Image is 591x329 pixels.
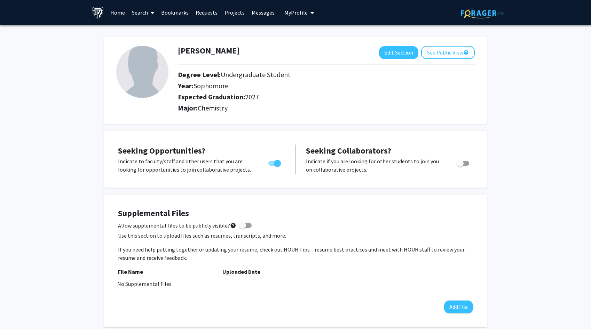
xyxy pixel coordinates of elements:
[118,157,255,174] p: Indicate to faculty/staff and other users that you are looking for opportunities to join collabor...
[158,0,192,25] a: Bookmarks
[245,92,259,101] span: 2027
[221,70,291,79] span: Undergraduate Student
[118,221,236,230] span: Allow supplemental files to be publicly visible?
[117,280,474,288] div: No Supplemental Files
[178,93,443,101] h2: Expected Graduation:
[222,268,260,275] b: Uploaded Date
[379,46,418,59] button: Edit Section
[5,298,30,324] iframe: Chat
[178,46,240,56] h1: [PERSON_NAME]
[118,145,205,156] span: Seeking Opportunities?
[461,8,504,18] img: ForagerOne Logo
[421,46,475,59] button: See Public View
[118,231,473,240] p: Use this section to upload files such as resumes, transcripts, and more.
[192,0,221,25] a: Requests
[118,245,473,262] p: If you need help putting together or updating your resume, check out HOUR Tips – resume best prac...
[128,0,158,25] a: Search
[266,157,285,167] div: Toggle
[198,104,228,112] span: Chemistry
[107,0,128,25] a: Home
[178,82,443,90] h2: Year:
[221,0,248,25] a: Projects
[116,46,168,98] img: Profile Picture
[92,7,104,19] img: Johns Hopkins University Logo
[284,9,308,16] span: My Profile
[306,157,443,174] p: Indicate if you are looking for other students to join you on collaborative projects.
[463,48,469,57] mat-icon: help
[454,157,473,167] div: Toggle
[306,145,391,156] span: Seeking Collaborators?
[178,104,475,112] h2: Major:
[118,268,143,275] b: File Name
[248,0,278,25] a: Messages
[194,81,228,90] span: Sophomore
[444,301,473,313] button: Add File
[230,221,236,230] mat-icon: help
[118,208,473,219] h4: Supplemental Files
[178,71,443,79] h2: Degree Level:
